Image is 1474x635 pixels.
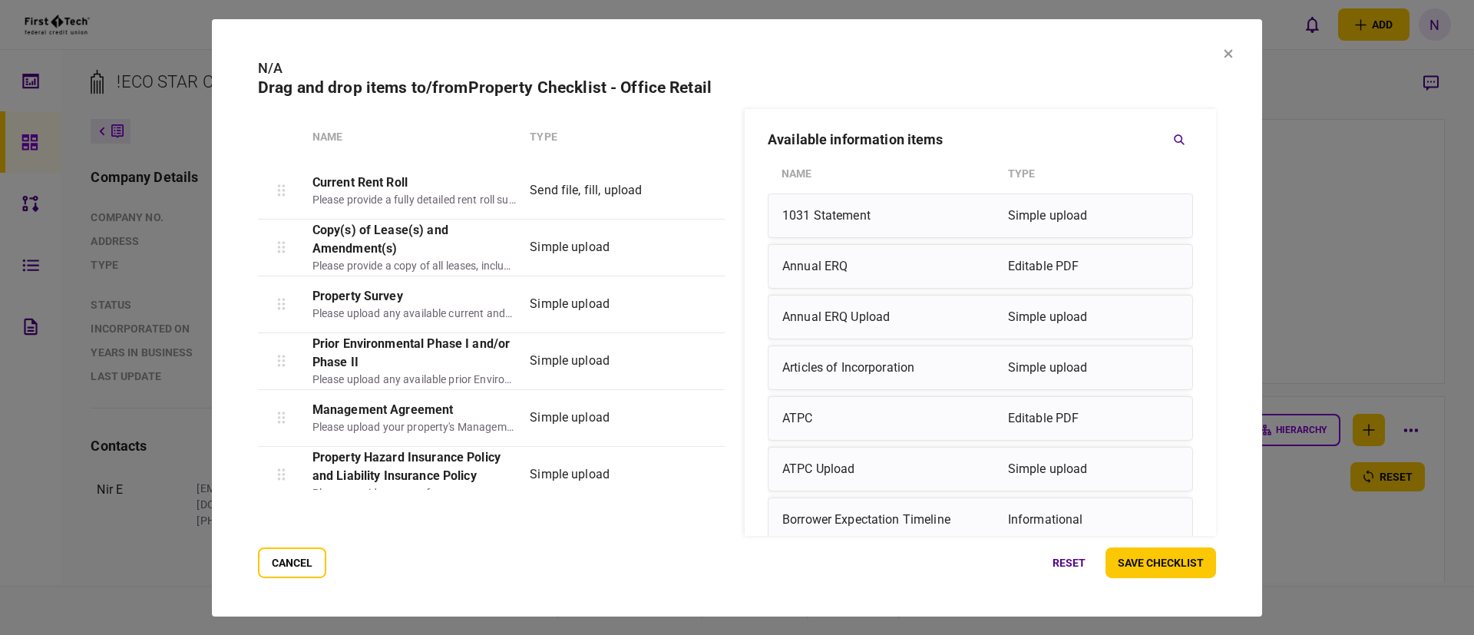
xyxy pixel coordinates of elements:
button: reset [1040,547,1098,578]
div: Informational [1008,504,1178,534]
div: Please provide a fully detailed rent roll summary. [312,191,517,207]
div: Simple upload [530,408,669,427]
div: Annual ERQ Upload [782,301,1000,332]
div: Simple upload [530,295,669,313]
div: ATPC Upload [782,453,1000,484]
div: Please provide a copy of all leases, including amendments. [312,257,517,273]
div: Simple upload [530,465,669,484]
div: Please upload any available prior Environmental Phase I and/or Phase II reports. [312,371,517,387]
div: Please provide a copy of your current property Hazard Insurance Policy and a current copy of your... [312,485,517,501]
div: Type [530,128,669,144]
button: cancel [258,547,326,578]
div: Borrower Expectation TimelineInformational [768,497,1193,541]
div: Articles of Incorporation [782,352,1000,382]
div: Simple upload [1008,200,1178,230]
div: Simple upload [1008,301,1178,332]
div: ATPC UploadSimple upload [768,446,1193,491]
div: Simple upload [530,352,669,370]
div: Copy(s) of Lease(s) and Amendment(s) [312,220,517,257]
div: ATPCEditable PDF [768,395,1193,440]
div: Articles of IncorporationSimple upload [768,345,1193,389]
div: Annual ERQ UploadSimple upload [768,294,1193,339]
div: Type [1008,160,1179,187]
button: save checklist [1105,547,1216,578]
div: Management Agreement [312,400,517,418]
h2: Drag and drop items to/from Property Checklist - Office Retail [258,78,1216,97]
div: Send file, fill, upload [530,181,669,200]
div: 1031 Statement [782,200,1000,230]
div: Please upload your property's Management Agreement. [312,418,517,435]
div: Name [312,128,523,144]
div: Prior Environmental Phase I and/or Phase II [312,334,517,371]
h3: available information items [768,132,944,146]
div: N/A [258,57,1216,78]
div: Name [782,160,1000,187]
div: Property Hazard Insurance Policy and Liability Insurance Policy [312,448,517,485]
div: 1031 StatementSimple upload [768,193,1193,237]
div: Borrower Expectation Timeline [782,504,1000,534]
div: Editable PDF [1008,250,1178,281]
div: Property Survey [312,286,517,305]
div: Simple upload [1008,352,1178,382]
div: Simple upload [530,238,669,256]
div: Simple upload [1008,453,1178,484]
div: Annual ERQEditable PDF [768,243,1193,288]
div: Please upload any available current and/or existing property surveys. [312,305,517,321]
div: Annual ERQ [782,250,1000,281]
div: Current Rent Roll [312,173,517,191]
div: Editable PDF [1008,402,1178,433]
div: ATPC [782,402,1000,433]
